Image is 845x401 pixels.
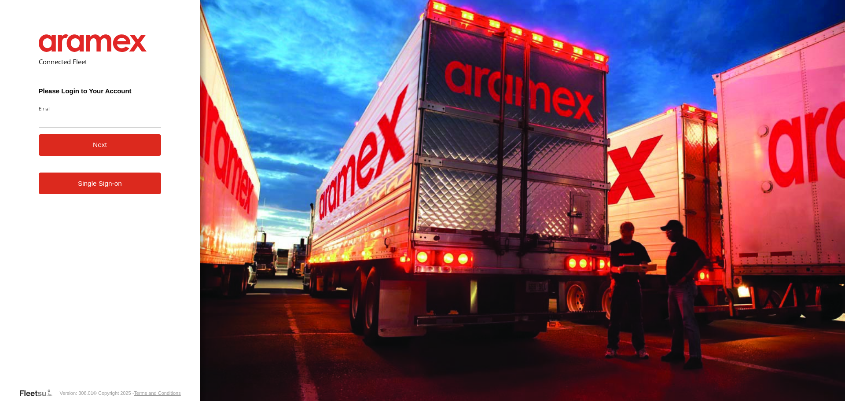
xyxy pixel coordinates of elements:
[93,390,181,396] div: © Copyright 2025 -
[59,390,93,396] div: Version: 308.01
[39,173,162,194] a: Single Sign-on
[39,34,147,52] img: Aramex
[19,389,59,397] a: Visit our Website
[39,134,162,156] button: Next
[134,390,180,396] a: Terms and Conditions
[39,57,162,66] h2: Connected Fleet
[39,87,162,95] h3: Please Login to Your Account
[39,105,162,112] label: Email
